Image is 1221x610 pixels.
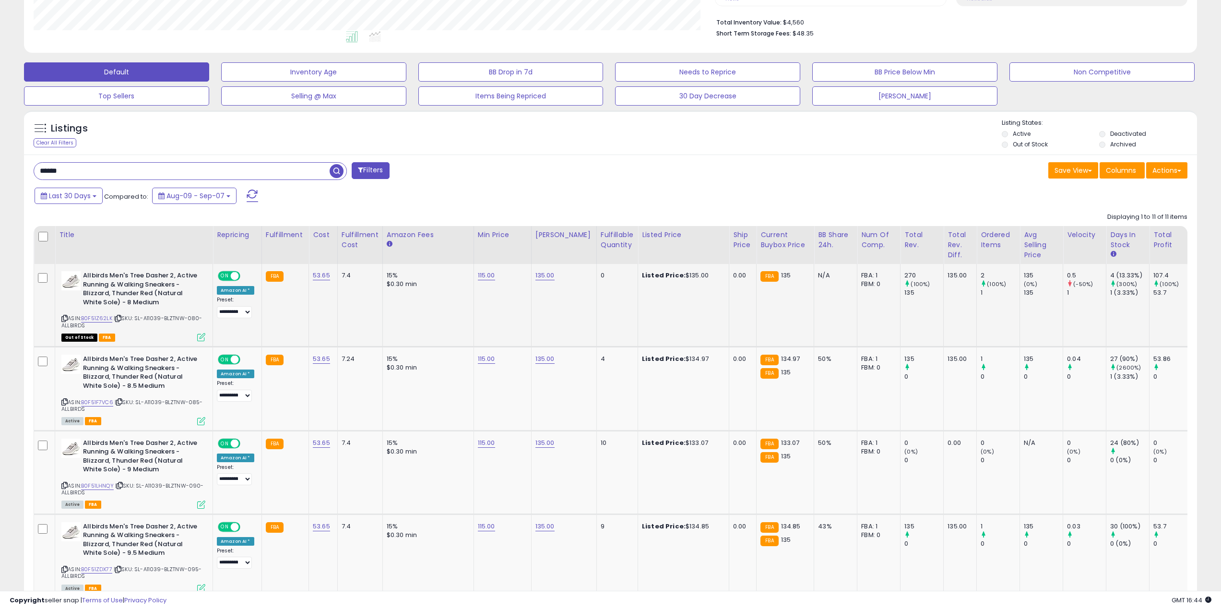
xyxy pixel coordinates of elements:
div: 0 [981,372,1019,381]
small: (0%) [904,448,918,455]
div: 135.00 [948,355,969,363]
div: Amazon AI * [217,370,254,378]
a: 115.00 [478,438,495,448]
label: Archived [1110,140,1136,148]
a: B0F51F7VC6 [81,398,113,407]
div: 135.00 [948,522,969,531]
div: Clear All Filters [34,138,76,147]
div: 135 [904,522,943,531]
button: Top Sellers [24,86,209,106]
small: FBA [760,355,778,365]
small: (100%) [1160,280,1179,288]
small: Days In Stock. [1110,250,1116,259]
button: Actions [1146,162,1187,179]
div: FBA: 1 [861,271,893,280]
b: Allbirds Men's Tree Dasher 2, Active Running & Walking Sneakers - Blizzard, Thunder Red (Natural ... [83,522,200,560]
small: FBA [760,452,778,463]
div: 0 [904,372,943,381]
b: Short Term Storage Fees: [716,29,791,37]
div: Preset: [217,380,254,402]
div: 0.03 [1067,522,1106,531]
div: 0 [1067,456,1106,465]
button: BB Price Below Min [812,62,997,82]
div: 4 (13.33%) [1110,271,1149,280]
div: Amazon AI * [217,537,254,546]
strong: Copyright [10,596,45,605]
div: 1 [981,355,1019,363]
small: FBA [266,439,284,449]
span: FBA [85,417,101,425]
div: 107.4 [1153,271,1192,280]
span: All listings currently available for purchase on Amazon [61,501,83,509]
div: Preset: [217,464,254,486]
div: Fulfillment Cost [342,230,379,250]
span: | SKU: SL-A11039-BLZTNW-095-ALLBIRDS [61,565,202,580]
small: (0%) [1067,448,1080,455]
div: FBM: 0 [861,447,893,456]
span: 2025-10-8 16:44 GMT [1172,596,1211,605]
div: 0 [1024,372,1063,381]
small: Amazon Fees. [387,240,392,249]
div: 0 [981,439,1019,447]
span: OFF [239,272,254,280]
img: 41xkRAPaZIL._SL40_.jpg [61,355,81,374]
div: 135 [904,355,943,363]
small: (2600%) [1116,364,1141,371]
div: Avg Selling Price [1024,230,1059,260]
div: 1 (3.33%) [1110,288,1149,297]
div: 0.00 [733,439,749,447]
button: Selling @ Max [221,86,406,106]
div: 53.7 [1153,522,1192,531]
a: B0F51LHNQY [81,482,114,490]
a: 135.00 [535,354,555,364]
div: 135 [1024,271,1063,280]
small: FBA [760,271,778,282]
a: 53.65 [313,354,330,364]
a: Terms of Use [82,596,123,605]
a: 115.00 [478,522,495,531]
div: 50% [818,355,850,363]
label: Deactivated [1110,130,1146,138]
div: ASIN: [61,439,205,508]
div: seller snap | | [10,596,166,605]
span: 134.97 [781,354,800,363]
button: Aug-09 - Sep-07 [152,188,237,204]
div: 0 [981,539,1019,548]
small: FBA [266,355,284,365]
button: BB Drop in 7d [418,62,604,82]
div: 0.00 [733,355,749,363]
div: 0 [981,456,1019,465]
img: 41xkRAPaZIL._SL40_.jpg [61,522,81,541]
div: 7.24 [342,355,375,363]
button: [PERSON_NAME] [812,86,997,106]
div: Preset: [217,548,254,569]
div: $0.30 min [387,280,466,288]
button: Default [24,62,209,82]
button: Needs to Reprice [615,62,800,82]
div: ASIN: [61,355,205,424]
div: 2 [981,271,1019,280]
div: N/A [1024,439,1055,447]
a: 53.65 [313,438,330,448]
button: Last 30 Days [35,188,103,204]
span: Aug-09 - Sep-07 [166,191,225,201]
span: | SKU: SL-A11039-BLZTNW-080-ALLBIRDS [61,314,202,329]
span: FBA [85,501,101,509]
span: All listings currently available for purchase on Amazon [61,417,83,425]
div: 0 [904,539,943,548]
b: Allbirds Men's Tree Dasher 2, Active Running & Walking Sneakers - Blizzard, Thunder Red (Natural ... [83,439,200,477]
div: 9 [601,522,630,531]
span: All listings that are currently out of stock and unavailable for purchase on Amazon [61,334,97,342]
button: Inventory Age [221,62,406,82]
div: Num of Comp. [861,230,896,250]
div: 135 [1024,288,1063,297]
div: 15% [387,439,466,447]
div: Amazon AI * [217,286,254,295]
div: $0.30 min [387,447,466,456]
div: BB Share 24h. [818,230,853,250]
span: | SKU: SL-A11039-BLZTNW-090-ALLBIRDS [61,482,204,496]
div: 4 [601,355,630,363]
div: ASIN: [61,271,205,340]
div: Fulfillment [266,230,305,240]
div: 0 [1153,439,1192,447]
